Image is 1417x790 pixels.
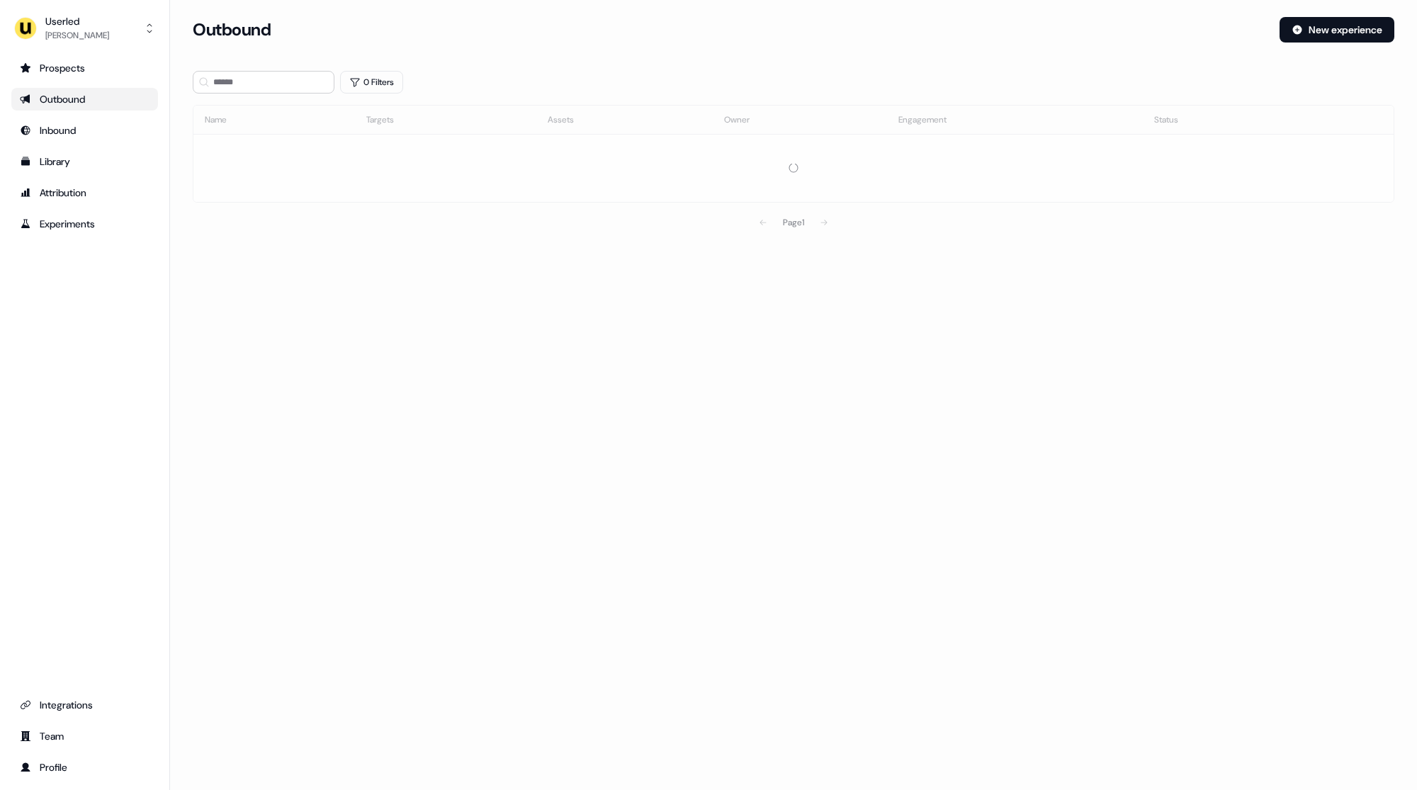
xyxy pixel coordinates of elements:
div: Prospects [20,61,149,75]
button: New experience [1280,17,1394,43]
div: Outbound [20,92,149,106]
a: Go to outbound experience [11,88,158,111]
h3: Outbound [193,19,271,40]
div: Profile [20,760,149,774]
a: Go to prospects [11,57,158,79]
div: [PERSON_NAME] [45,28,109,43]
a: Go to Inbound [11,119,158,142]
div: Attribution [20,186,149,200]
a: Go to profile [11,756,158,779]
a: Go to experiments [11,213,158,235]
div: Integrations [20,698,149,712]
a: Go to team [11,725,158,747]
div: Experiments [20,217,149,231]
div: Team [20,729,149,743]
div: Inbound [20,123,149,137]
div: Userled [45,14,109,28]
button: Userled[PERSON_NAME] [11,11,158,45]
div: Library [20,154,149,169]
a: Go to integrations [11,694,158,716]
a: Go to templates [11,150,158,173]
button: 0 Filters [340,71,403,94]
a: Go to attribution [11,181,158,204]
